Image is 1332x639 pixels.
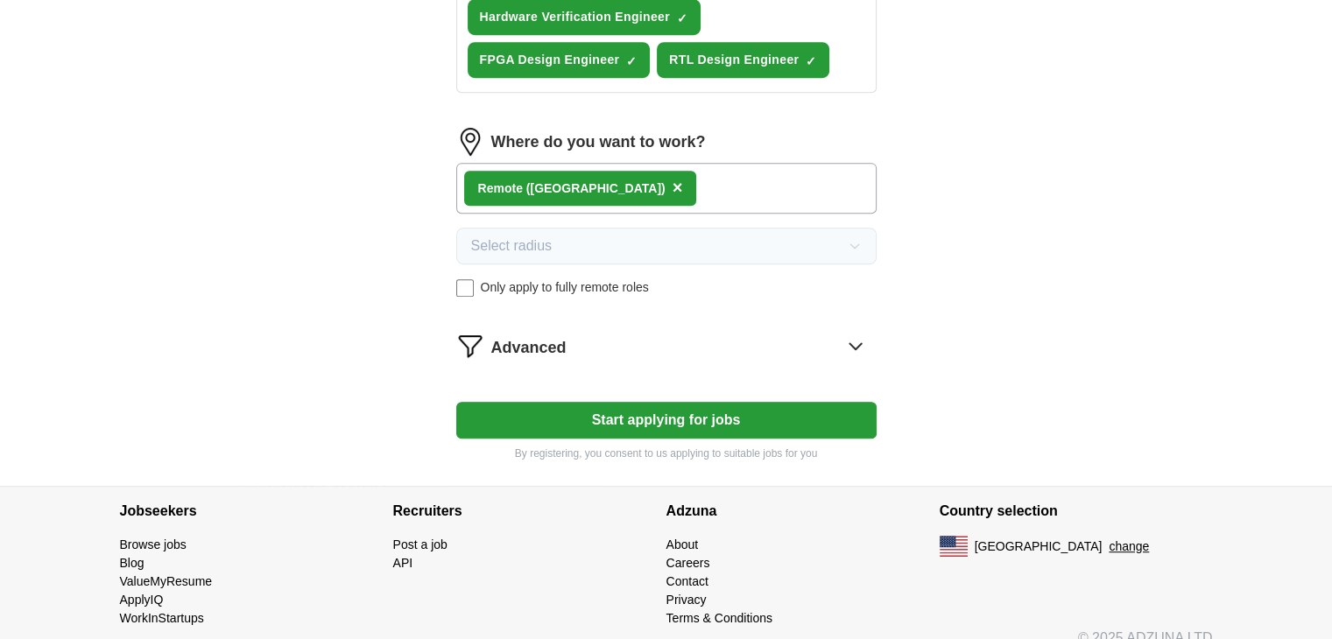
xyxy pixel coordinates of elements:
[456,279,474,297] input: Only apply to fully remote roles
[666,537,699,551] a: About
[478,179,666,198] div: Remote ([GEOGRAPHIC_DATA])
[677,11,687,25] span: ✓
[666,574,708,588] a: Contact
[1109,537,1149,556] button: change
[456,446,877,461] p: By registering, you consent to us applying to suitable jobs for you
[456,228,877,264] button: Select radius
[975,537,1103,556] span: [GEOGRAPHIC_DATA]
[666,593,707,607] a: Privacy
[120,593,164,607] a: ApplyIQ
[940,536,968,557] img: US flag
[673,175,683,201] button: ×
[481,278,649,297] span: Only apply to fully remote roles
[120,574,213,588] a: ValueMyResume
[626,54,637,68] span: ✓
[456,128,484,156] img: location.png
[456,402,877,439] button: Start applying for jobs
[120,537,187,551] a: Browse jobs
[456,332,484,360] img: filter
[673,178,683,197] span: ×
[120,556,144,570] a: Blog
[491,336,567,360] span: Advanced
[669,51,799,69] span: RTL Design Engineer
[393,537,448,551] a: Post a job
[480,51,620,69] span: FPGA Design Engineer
[393,556,413,570] a: API
[666,556,710,570] a: Careers
[468,42,651,78] button: FPGA Design Engineer✓
[480,8,670,26] span: Hardware Verification Engineer
[666,611,772,625] a: Terms & Conditions
[806,54,816,68] span: ✓
[940,487,1213,536] h4: Country selection
[120,611,204,625] a: WorkInStartups
[491,130,706,154] label: Where do you want to work?
[657,42,829,78] button: RTL Design Engineer✓
[471,235,553,256] span: Select radius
